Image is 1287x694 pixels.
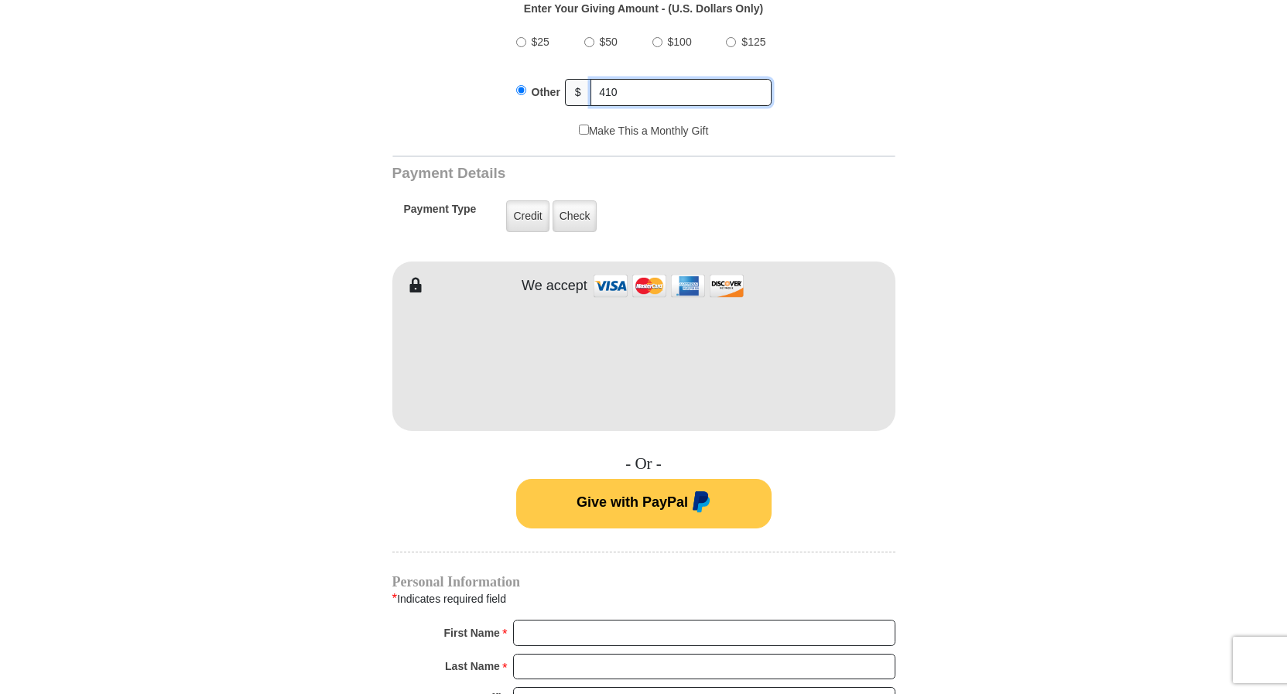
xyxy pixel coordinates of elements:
img: paypal [688,491,710,516]
label: Credit [506,200,549,232]
span: Other [532,86,560,98]
strong: First Name [444,622,500,644]
h4: - Or - [392,454,895,473]
strong: Enter Your Giving Amount - (U.S. Dollars Only) [524,2,763,15]
span: $25 [532,36,549,48]
h3: Payment Details [392,165,787,183]
label: Check [553,200,597,232]
span: $ [565,79,591,106]
h5: Payment Type [404,203,477,224]
h4: We accept [522,278,587,295]
strong: Last Name [445,655,500,677]
input: Make This a Monthly Gift [579,125,589,135]
span: $50 [600,36,618,48]
button: Give with PayPal [516,479,772,528]
span: $125 [741,36,765,48]
h4: Personal Information [392,576,895,588]
span: Give with PayPal [577,494,688,510]
input: Other Amount [590,79,772,106]
img: credit cards accepted [591,269,746,303]
div: Indicates required field [392,589,895,609]
label: Make This a Monthly Gift [579,123,709,139]
span: $100 [668,36,692,48]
